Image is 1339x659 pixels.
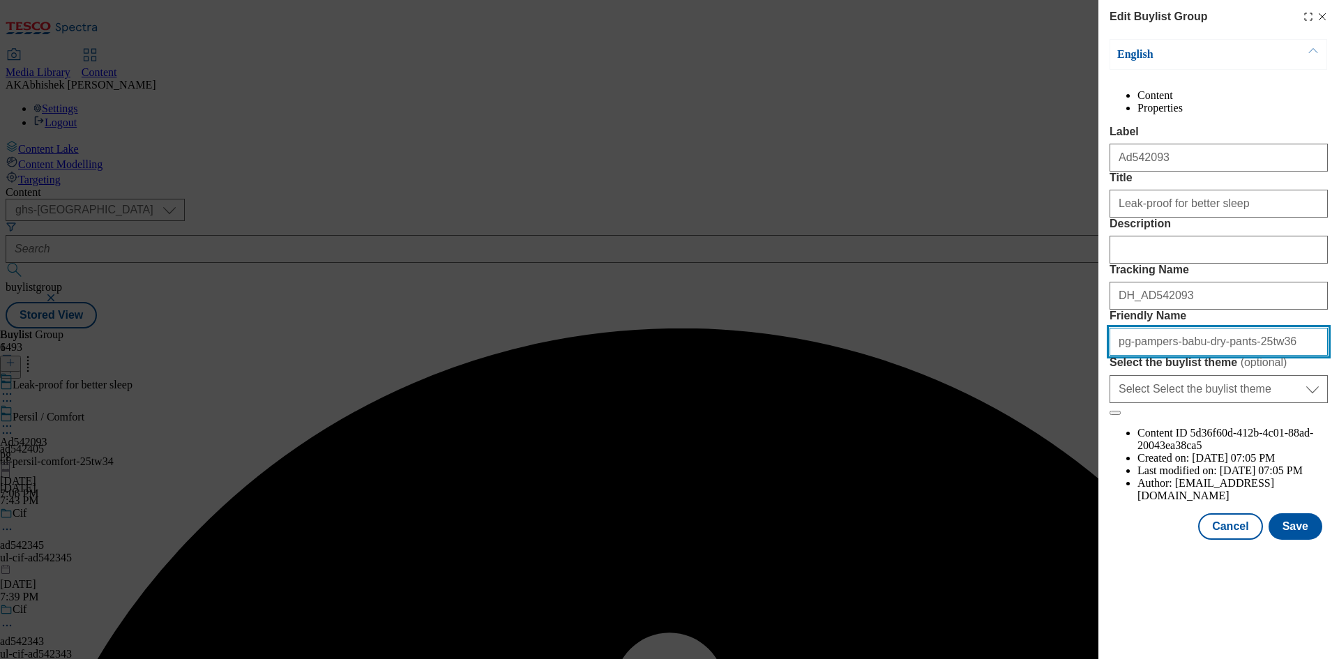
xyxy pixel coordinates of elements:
label: Title [1110,172,1328,184]
button: Save [1269,513,1322,540]
span: [DATE] 07:05 PM [1192,452,1275,464]
input: Enter Friendly Name [1110,328,1328,356]
li: Content [1137,89,1328,102]
li: Created on: [1137,452,1328,464]
label: Friendly Name [1110,310,1328,322]
span: [DATE] 07:05 PM [1220,464,1303,476]
label: Label [1110,126,1328,138]
input: Enter Tracking Name [1110,282,1328,310]
span: ( optional ) [1241,356,1287,368]
p: English [1117,47,1264,61]
label: Select the buylist theme [1110,356,1328,370]
label: Description [1110,218,1328,230]
li: Content ID [1137,427,1328,452]
span: [EMAIL_ADDRESS][DOMAIN_NAME] [1137,477,1274,501]
input: Enter Label [1110,144,1328,172]
label: Tracking Name [1110,264,1328,276]
h4: Edit Buylist Group [1110,8,1207,25]
button: Cancel [1198,513,1262,540]
input: Enter Description [1110,236,1328,264]
span: 5d36f60d-412b-4c01-88ad-20043ea38ca5 [1137,427,1313,451]
li: Last modified on: [1137,464,1328,477]
li: Properties [1137,102,1328,114]
input: Enter Title [1110,190,1328,218]
li: Author: [1137,477,1328,502]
